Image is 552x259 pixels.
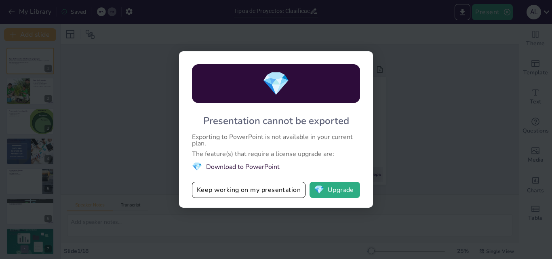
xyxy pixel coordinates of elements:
[192,161,202,172] span: diamond
[192,161,360,172] li: Download to PowerPoint
[192,134,360,147] div: Exporting to PowerPoint is not available in your current plan.
[314,186,324,194] span: diamond
[262,68,290,99] span: diamond
[203,114,349,127] div: Presentation cannot be exported
[192,151,360,157] div: The feature(s) that require a license upgrade are:
[192,182,305,198] button: Keep working on my presentation
[310,182,360,198] button: diamondUpgrade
